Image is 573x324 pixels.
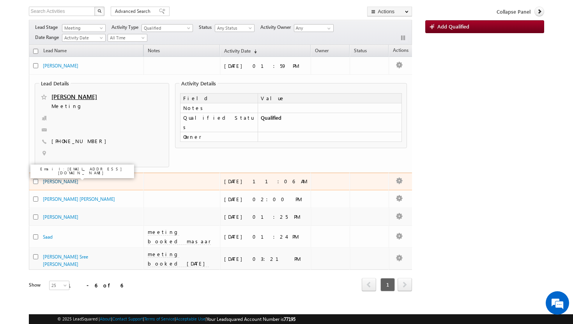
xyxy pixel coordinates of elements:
[108,34,147,42] a: All Time
[437,23,469,30] span: Add Qualified
[497,8,531,15] span: Collapse Panel
[215,24,255,32] a: Any Status
[34,167,131,175] p: Email: [EMAIL_ADDRESS][DOMAIN_NAME]
[39,46,71,57] span: Lead Name
[180,103,258,113] td: Notes
[108,34,145,41] span: All Time
[114,240,141,251] em: Submit
[10,72,142,234] textarea: Type your message and click 'Submit'
[215,25,252,32] span: Any Status
[220,248,311,270] td: [DATE] 03:21 PM
[258,93,401,103] td: Value
[179,80,218,87] legend: Activity Details
[111,24,141,31] span: Activity Type
[41,41,131,51] div: Leave a message
[29,282,43,289] div: Show
[362,279,376,291] a: prev
[220,57,311,75] td: [DATE] 01:59 PM
[207,316,295,322] span: Your Leadsquared Account Number is
[57,315,295,323] span: © 2025 LeadSquared | | | | |
[43,254,88,267] a: [PERSON_NAME] Sree [PERSON_NAME]
[51,103,133,110] span: Meeting
[367,7,412,16] button: Actions
[144,316,175,321] a: Terms of Service
[220,46,261,57] a: Activity Date(sorted descending)
[97,9,101,13] img: Search
[68,281,123,290] div: 1 - 6 of 6
[35,24,61,31] span: Lead Stage
[220,173,311,191] td: [DATE] 11:06 AM
[380,278,395,291] span: 1
[362,278,376,291] span: prev
[148,228,211,244] span: meeting booked masaar
[354,48,367,53] span: Status
[199,24,215,31] span: Status
[13,41,33,51] img: d_60004797649_company_0_60004797649
[389,46,412,56] span: Actions
[35,34,62,41] span: Date Range
[39,80,71,87] legend: Lead Details
[62,34,103,41] span: Activity Date
[62,24,106,32] a: Meeting
[180,113,258,132] td: Qualified Status
[294,24,334,32] input: Type to Search
[180,93,258,103] td: Field
[284,316,295,322] span: 77195
[100,316,111,321] a: About
[112,316,143,321] a: Contact Support
[115,8,153,15] span: Advanced Search
[33,49,38,54] input: Check all records
[398,279,412,291] a: next
[398,278,412,291] span: next
[62,34,106,42] a: Activity Date
[251,48,257,55] span: (sorted descending)
[62,25,103,32] span: Meeting
[51,138,110,145] span: [PHONE_NUMBER]
[43,234,53,240] a: Saad
[128,4,147,23] div: Minimize live chat window
[258,113,401,132] td: Qualified
[49,281,69,290] a: 25
[142,25,189,32] span: Qualified
[350,46,371,57] a: Status
[148,251,209,267] span: meeting booked [DATE]
[180,132,258,142] td: Owner
[220,208,311,226] td: [DATE] 01:25 PM
[176,316,205,321] a: Acceptable Use
[43,63,78,69] a: [PERSON_NAME]
[144,46,164,57] span: Notes
[43,179,78,184] a: [PERSON_NAME]
[51,93,97,101] a: [PERSON_NAME]
[43,196,115,202] a: [PERSON_NAME] [PERSON_NAME]
[323,25,333,32] a: Show All Items
[260,24,294,31] span: Activity Owner
[220,226,311,248] td: [DATE] 01:24 PM
[43,214,78,220] a: [PERSON_NAME]
[220,190,311,208] td: [DATE] 02:00 PM
[50,282,70,289] span: 25
[141,24,193,32] a: Qualified
[315,48,329,53] span: Owner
